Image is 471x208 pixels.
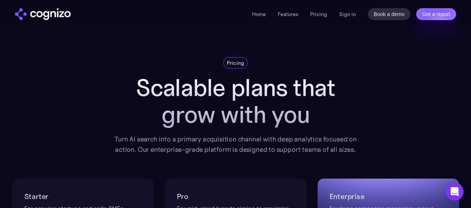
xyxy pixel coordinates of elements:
[330,191,447,202] h2: Enterprise
[15,8,71,20] img: cognizo logo
[252,11,266,17] a: Home
[109,74,362,128] h1: Scalable plans that grow with you
[416,8,456,20] a: Get a report
[310,11,327,17] a: Pricing
[368,8,411,20] a: Book a demo
[278,11,298,17] a: Features
[24,191,142,202] h2: Starter
[339,10,356,19] a: Sign in
[446,183,464,201] div: Open Intercom Messenger
[177,191,295,202] h2: Pro
[227,59,245,67] div: Pricing
[15,8,71,20] a: home
[109,134,362,155] div: Turn AI search into a primary acquisition channel with deep analytics focused on action. Our ente...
